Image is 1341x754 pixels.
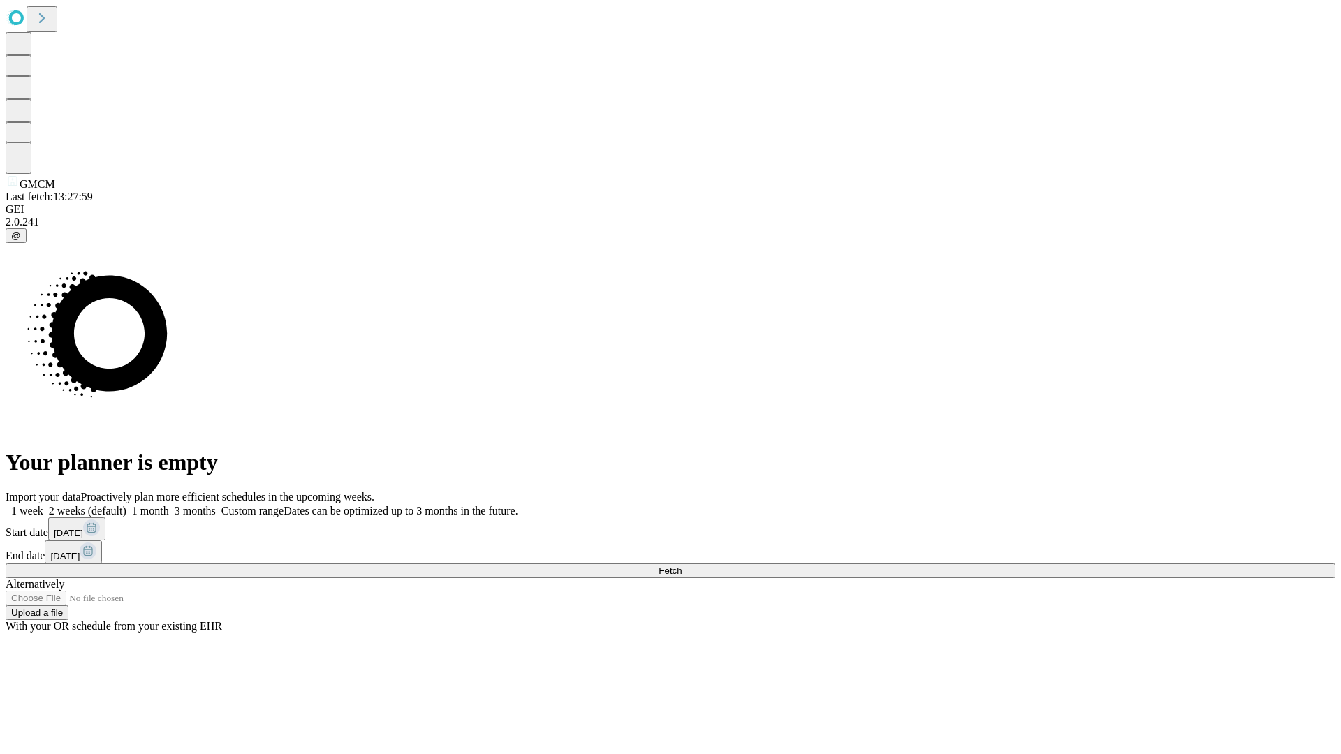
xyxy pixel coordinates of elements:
[6,216,1335,228] div: 2.0.241
[659,565,682,576] span: Fetch
[6,563,1335,578] button: Fetch
[175,505,216,517] span: 3 months
[132,505,169,517] span: 1 month
[284,505,518,517] span: Dates can be optimized up to 3 months in the future.
[6,203,1335,216] div: GEI
[11,230,21,241] span: @
[54,528,83,538] span: [DATE]
[50,551,80,561] span: [DATE]
[45,540,102,563] button: [DATE]
[6,491,81,503] span: Import your data
[48,517,105,540] button: [DATE]
[6,228,27,243] button: @
[49,505,126,517] span: 2 weeks (default)
[6,450,1335,475] h1: Your planner is empty
[6,540,1335,563] div: End date
[6,517,1335,540] div: Start date
[6,191,93,202] span: Last fetch: 13:27:59
[6,620,222,632] span: With your OR schedule from your existing EHR
[11,505,43,517] span: 1 week
[81,491,374,503] span: Proactively plan more efficient schedules in the upcoming weeks.
[6,578,64,590] span: Alternatively
[6,605,68,620] button: Upload a file
[20,178,55,190] span: GMCM
[221,505,284,517] span: Custom range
